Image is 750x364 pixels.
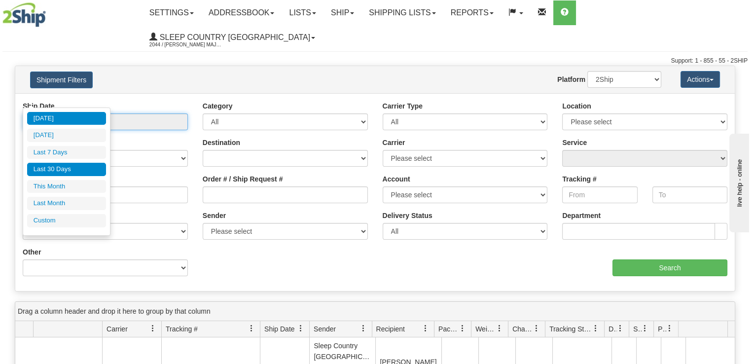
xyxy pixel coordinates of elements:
li: Last 7 Days [27,146,106,159]
label: Tracking # [562,174,596,184]
label: Other [23,247,41,257]
span: Sleep Country [GEOGRAPHIC_DATA] [157,33,310,41]
label: Carrier Type [383,101,423,111]
a: Sender filter column settings [355,320,372,337]
div: live help - online [7,8,91,16]
div: grid grouping header [15,302,735,321]
li: [DATE] [27,129,106,142]
a: Delivery Status filter column settings [612,320,629,337]
input: To [652,186,727,203]
a: Ship Date filter column settings [292,320,309,337]
img: logo2044.jpg [2,2,46,27]
span: Recipient [376,324,405,334]
iframe: chat widget [727,132,749,232]
a: Charge filter column settings [528,320,545,337]
a: Carrier filter column settings [144,320,161,337]
label: Service [562,138,587,147]
span: Weight [475,324,496,334]
a: Lists [282,0,323,25]
a: Ship [323,0,361,25]
label: Sender [203,211,226,220]
a: Pickup Status filter column settings [661,320,678,337]
span: Carrier [107,324,128,334]
label: Department [562,211,601,220]
a: Weight filter column settings [491,320,508,337]
label: Destination [203,138,240,147]
input: From [562,186,637,203]
label: Ship Date [23,101,55,111]
button: Shipment Filters [30,72,93,88]
a: Settings [142,0,201,25]
li: Custom [27,214,106,227]
span: Shipment Issues [633,324,642,334]
a: Sleep Country [GEOGRAPHIC_DATA] 2044 / [PERSON_NAME] Major [PERSON_NAME] [142,25,322,50]
label: Category [203,101,233,111]
label: Account [383,174,410,184]
input: Search [612,259,727,276]
label: Carrier [383,138,405,147]
a: Packages filter column settings [454,320,471,337]
div: Support: 1 - 855 - 55 - 2SHIP [2,57,748,65]
span: Tracking Status [549,324,592,334]
li: This Month [27,180,106,193]
label: Location [562,101,591,111]
span: Tracking # [166,324,198,334]
span: Ship Date [264,324,294,334]
span: Sender [314,324,336,334]
span: 2044 / [PERSON_NAME] Major [PERSON_NAME] [149,40,223,50]
button: Actions [680,71,720,88]
li: [DATE] [27,112,106,125]
span: Delivery Status [608,324,617,334]
label: Order # / Ship Request # [203,174,283,184]
a: Tracking # filter column settings [243,320,260,337]
a: Reports [443,0,501,25]
a: Shipment Issues filter column settings [637,320,653,337]
li: Last 30 Days [27,163,106,176]
label: Platform [557,74,585,84]
a: Shipping lists [361,0,443,25]
span: Packages [438,324,459,334]
a: Tracking Status filter column settings [587,320,604,337]
span: Pickup Status [658,324,666,334]
li: Last Month [27,197,106,210]
a: Recipient filter column settings [417,320,434,337]
label: Delivery Status [383,211,432,220]
a: Addressbook [201,0,282,25]
span: Charge [512,324,533,334]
